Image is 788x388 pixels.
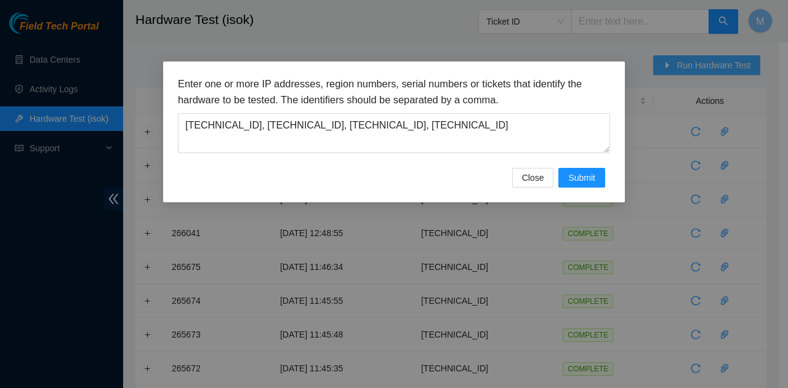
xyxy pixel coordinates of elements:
button: Submit [558,168,605,188]
button: Close [512,168,554,188]
span: Close [522,171,544,184]
h3: Enter one or more IP addresses, region numbers, serial numbers or tickets that identify the hardw... [178,76,610,108]
textarea: [TECHNICAL_ID], [TECHNICAL_ID], [TECHNICAL_ID], [TECHNICAL_ID] [178,113,610,153]
span: Submit [568,171,595,184]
